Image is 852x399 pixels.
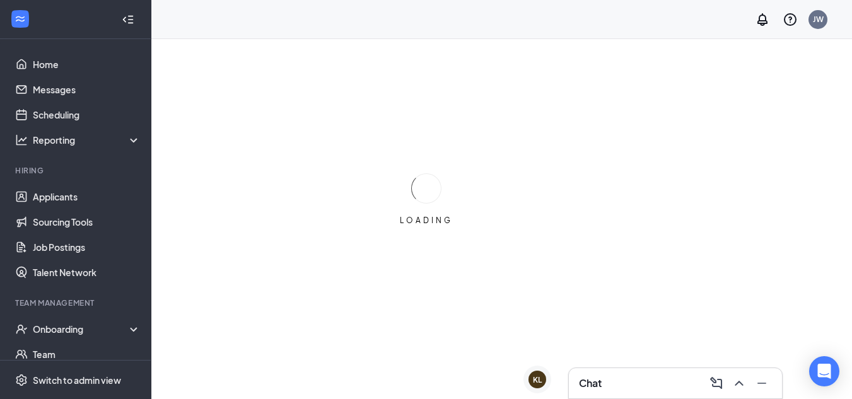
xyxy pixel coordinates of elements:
button: Minimize [752,373,772,393]
svg: Settings [15,374,28,386]
div: Hiring [15,165,138,176]
a: Messages [33,77,141,102]
svg: QuestionInfo [783,12,798,27]
div: JW [813,14,824,25]
div: Open Intercom Messenger [809,356,839,386]
a: Scheduling [33,102,141,127]
div: Team Management [15,298,138,308]
a: Sourcing Tools [33,209,141,234]
div: Switch to admin view [33,374,121,386]
a: Talent Network [33,260,141,285]
svg: Analysis [15,134,28,146]
svg: WorkstreamLogo [14,13,26,25]
a: Team [33,342,141,367]
button: ChevronUp [729,373,749,393]
svg: ChevronUp [732,376,747,391]
button: ComposeMessage [706,373,727,393]
div: Onboarding [33,323,130,335]
a: Applicants [33,184,141,209]
div: LOADING [395,215,458,226]
a: Home [33,52,141,77]
svg: UserCheck [15,323,28,335]
svg: Collapse [122,13,134,26]
div: Reporting [33,134,141,146]
h3: Chat [579,376,602,390]
svg: Notifications [755,12,770,27]
svg: Minimize [754,376,769,391]
a: Job Postings [33,234,141,260]
div: KL [533,374,542,385]
svg: ComposeMessage [709,376,724,391]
